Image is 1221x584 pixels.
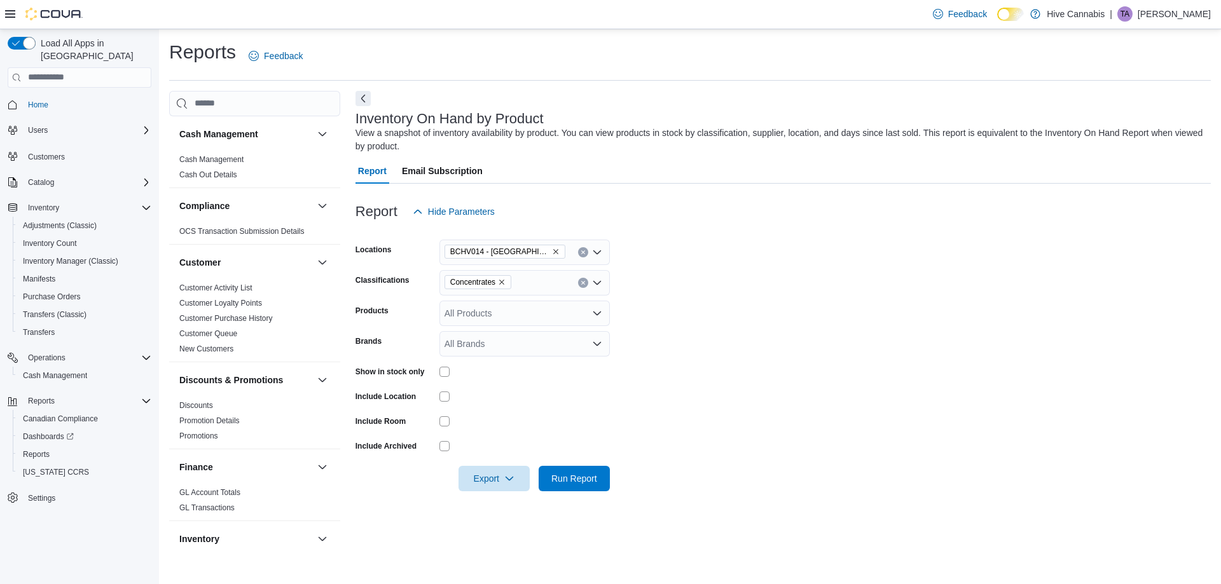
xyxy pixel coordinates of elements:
span: Promotion Details [179,416,240,426]
button: Inventory [3,199,156,217]
span: Customers [28,152,65,162]
span: Inventory Count [18,236,151,251]
button: Catalog [23,175,59,190]
span: Feedback [264,50,303,62]
button: [US_STATE] CCRS [13,463,156,481]
a: Manifests [18,271,60,287]
span: Reports [23,393,151,409]
button: Compliance [179,200,312,212]
label: Classifications [355,275,410,285]
button: Cash Management [13,367,156,384]
span: Washington CCRS [18,465,151,480]
div: Finance [169,485,340,520]
label: Locations [355,245,392,255]
button: Inventory [23,200,64,215]
a: Cash Management [18,368,92,383]
span: Run Report [551,472,597,485]
button: Inventory Count [13,234,156,252]
a: Dashboards [18,429,79,444]
img: Cova [25,8,83,20]
span: Transfers (Classic) [23,309,86,320]
button: Operations [3,349,156,367]
button: Hide Parameters [408,199,500,224]
span: Customers [23,148,151,164]
span: Catalog [23,175,151,190]
button: Manifests [13,270,156,288]
span: Users [23,123,151,138]
span: Cash Out Details [179,170,237,180]
button: Customer [315,255,330,270]
span: Concentrates [450,276,495,289]
button: Customers [3,147,156,165]
a: Customer Loyalty Points [179,299,262,308]
label: Products [355,306,389,316]
span: Dashboards [18,429,151,444]
span: Transfers (Classic) [18,307,151,322]
p: Hive Cannabis [1047,6,1105,22]
span: Settings [23,490,151,506]
span: Manifests [18,271,151,287]
label: Brands [355,336,382,346]
a: Adjustments (Classic) [18,218,102,233]
div: View a snapshot of inventory availability by product. You can view products in stock by classific... [355,126,1204,153]
a: Reports [18,447,55,462]
span: Operations [23,350,151,365]
span: Reports [23,449,50,459]
h3: Report [355,204,397,219]
input: Dark Mode [997,8,1024,21]
a: Discounts [179,401,213,410]
span: Email Subscription [402,158,483,184]
a: GL Account Totals [179,488,240,497]
a: Promotion Details [179,416,240,425]
button: Discounts & Promotions [179,374,312,386]
span: Inventory Count [23,238,77,248]
a: Promotions [179,431,218,440]
button: Cash Management [315,126,330,142]
p: | [1110,6,1112,22]
span: Customer Activity List [179,283,252,293]
a: Transfers (Classic) [18,307,92,322]
h3: Inventory [179,533,219,545]
label: Show in stock only [355,367,425,377]
div: Cash Management [169,152,340,187]
a: Dashboards [13,428,156,445]
a: Customer Activity List [179,283,252,292]
span: Operations [28,353,66,363]
a: GL Transactions [179,503,235,512]
span: Transfers [23,327,55,337]
span: Canadian Compliance [23,414,98,424]
span: Inventory [23,200,151,215]
a: Cash Management [179,155,244,164]
button: Transfers (Classic) [13,306,156,323]
button: Reports [23,393,60,409]
span: Catalog [28,177,54,187]
a: Inventory Manager (Classic) [18,254,123,269]
span: Customer Purchase History [179,313,273,323]
button: Open list of options [592,339,602,349]
button: Reports [13,445,156,463]
span: GL Transactions [179,503,235,513]
button: Home [3,95,156,114]
span: New Customers [179,344,233,354]
div: Discounts & Promotions [169,398,340,449]
span: GL Account Totals [179,487,240,498]
span: Reports [18,447,151,462]
span: Cash Management [18,368,151,383]
span: Inventory Manager (Classic) [18,254,151,269]
span: [US_STATE] CCRS [23,467,89,477]
a: Settings [23,491,60,506]
h1: Reports [169,39,236,65]
button: Finance [179,461,312,473]
button: Run Report [539,466,610,491]
h3: Cash Management [179,128,258,140]
span: Home [23,97,151,112]
span: Adjustments (Classic) [23,221,97,231]
a: Feedback [244,43,308,69]
button: Next [355,91,371,106]
div: Customer [169,280,340,362]
h3: Customer [179,256,221,269]
button: Purchase Orders [13,288,156,306]
nav: Complex example [8,90,151,540]
span: Hide Parameters [428,205,495,218]
div: Compliance [169,224,340,244]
